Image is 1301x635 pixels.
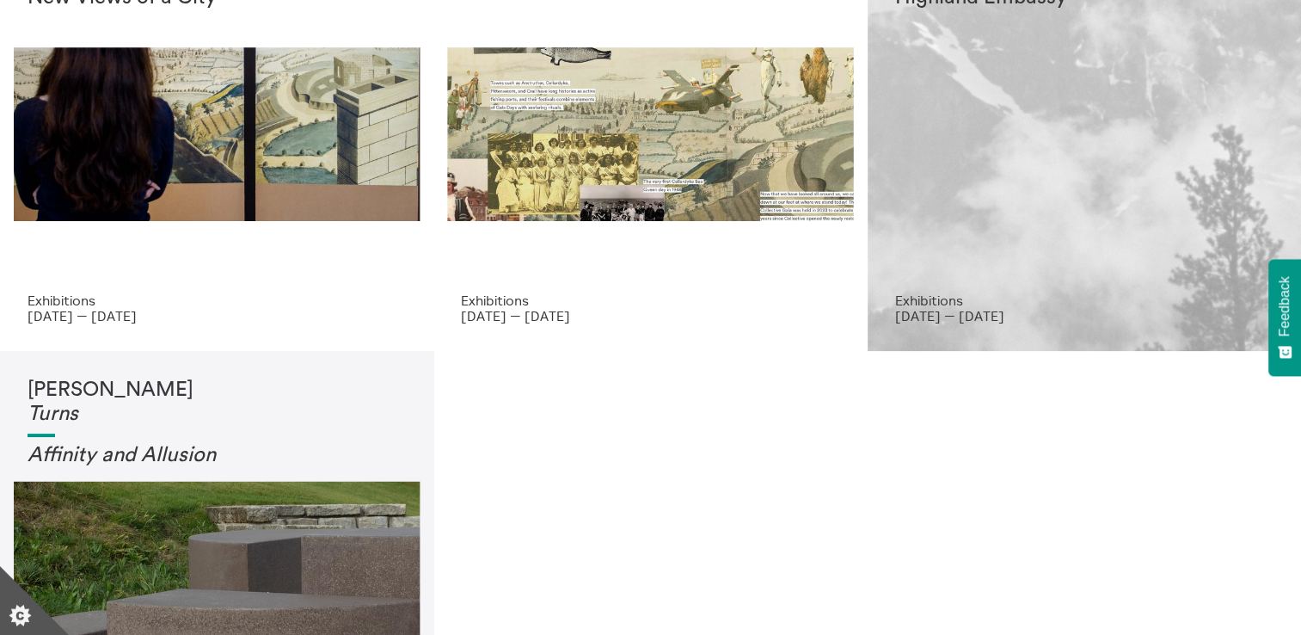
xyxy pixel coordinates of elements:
[28,404,78,424] em: Turns
[28,308,406,324] p: [DATE] — [DATE]
[1277,276,1292,336] span: Feedback
[461,308,839,324] p: [DATE] — [DATE]
[28,293,406,308] p: Exhibitions
[28,445,193,465] em: Affinity and Allusi
[193,445,216,465] em: on
[1268,259,1301,376] button: Feedback - Show survey
[895,308,1273,324] p: [DATE] — [DATE]
[461,293,839,308] p: Exhibitions
[28,379,406,426] h1: [PERSON_NAME]
[895,293,1273,308] p: Exhibitions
